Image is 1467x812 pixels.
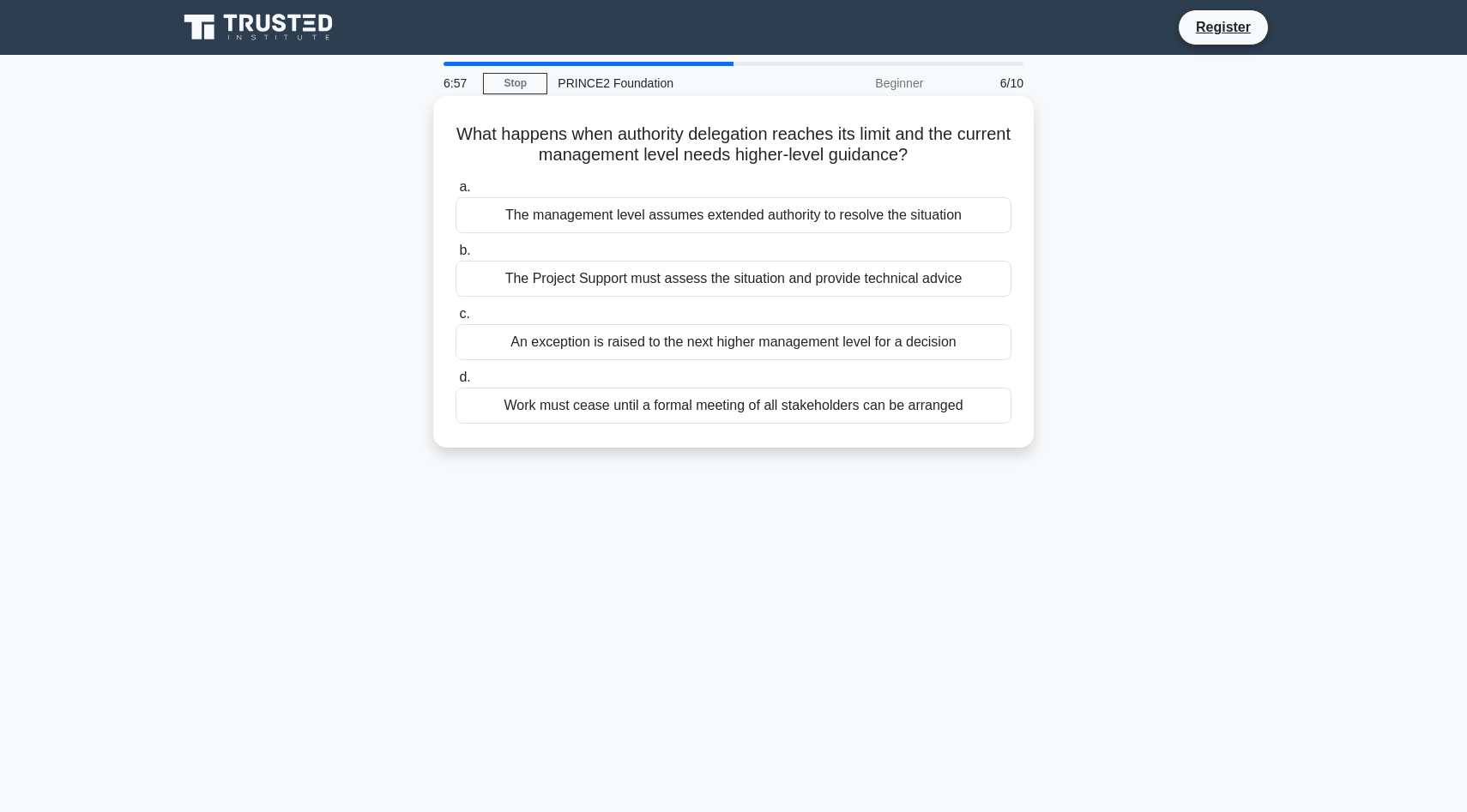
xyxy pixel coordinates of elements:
[783,66,933,100] div: Beginner
[459,306,469,321] span: c.
[459,179,470,194] span: a.
[456,324,1011,360] div: An exception is raised to the next higher management level for a decision
[456,261,1011,297] div: The Project Support must assess the situation and provide technical advice
[456,197,1011,233] div: The management level assumes extended authority to resolve the situation
[433,66,483,100] div: 6:57
[547,66,783,100] div: PRINCE2 Foundation
[483,73,547,94] a: Stop
[459,243,470,257] span: b.
[1186,16,1261,38] a: Register
[456,388,1011,424] div: Work must cease until a formal meeting of all stakeholders can be arranged
[459,370,470,384] span: d.
[454,123,1013,166] h5: What happens when authority delegation reaches its limit and the current management level needs h...
[933,66,1034,100] div: 6/10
